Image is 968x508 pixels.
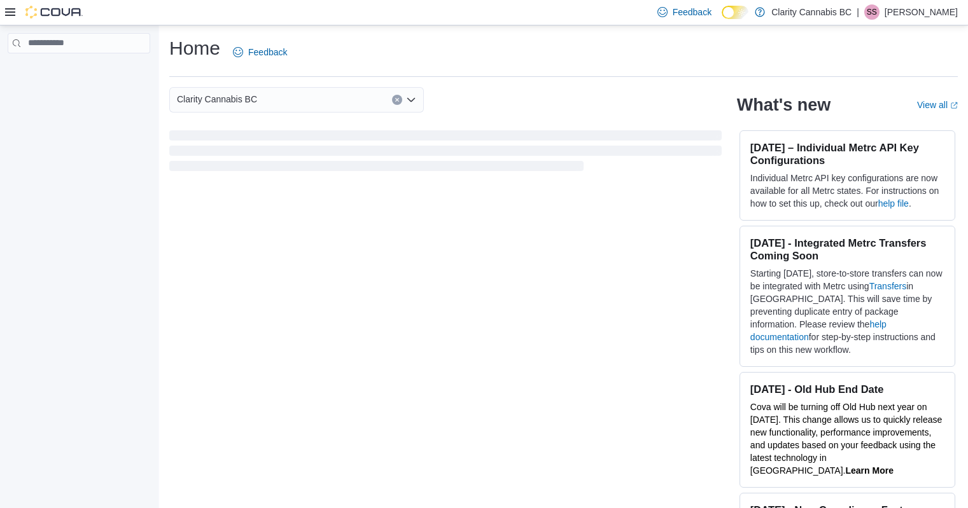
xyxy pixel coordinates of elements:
[392,95,402,105] button: Clear input
[750,402,942,476] span: Cova will be turning off Old Hub next year on [DATE]. This change allows us to quickly release ne...
[885,4,958,20] p: [PERSON_NAME]
[8,56,150,86] nav: Complex example
[750,172,944,210] p: Individual Metrc API key configurations are now available for all Metrc states. For instructions ...
[406,95,416,105] button: Open list of options
[722,6,748,19] input: Dark Mode
[248,46,287,58] span: Feedback
[750,237,944,262] h3: [DATE] - Integrated Metrc Transfers Coming Soon
[750,319,887,342] a: help documentation
[864,4,880,20] div: Silena Sparrow
[950,102,958,109] svg: External link
[169,36,220,61] h1: Home
[845,465,893,476] a: Learn More
[722,19,722,20] span: Dark Mode
[169,133,722,174] span: Loading
[750,383,944,395] h3: [DATE] - Old Hub End Date
[25,6,83,18] img: Cova
[673,6,712,18] span: Feedback
[917,100,958,110] a: View allExternal link
[750,267,944,356] p: Starting [DATE], store-to-store transfers can now be integrated with Metrc using in [GEOGRAPHIC_D...
[750,141,944,167] h3: [DATE] – Individual Metrc API Key Configurations
[857,4,859,20] p: |
[177,92,257,107] span: Clarity Cannabis BC
[867,4,877,20] span: SS
[869,281,907,291] a: Transfers
[737,95,831,115] h2: What's new
[228,39,292,65] a: Feedback
[771,4,852,20] p: Clarity Cannabis BC
[878,198,909,209] a: help file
